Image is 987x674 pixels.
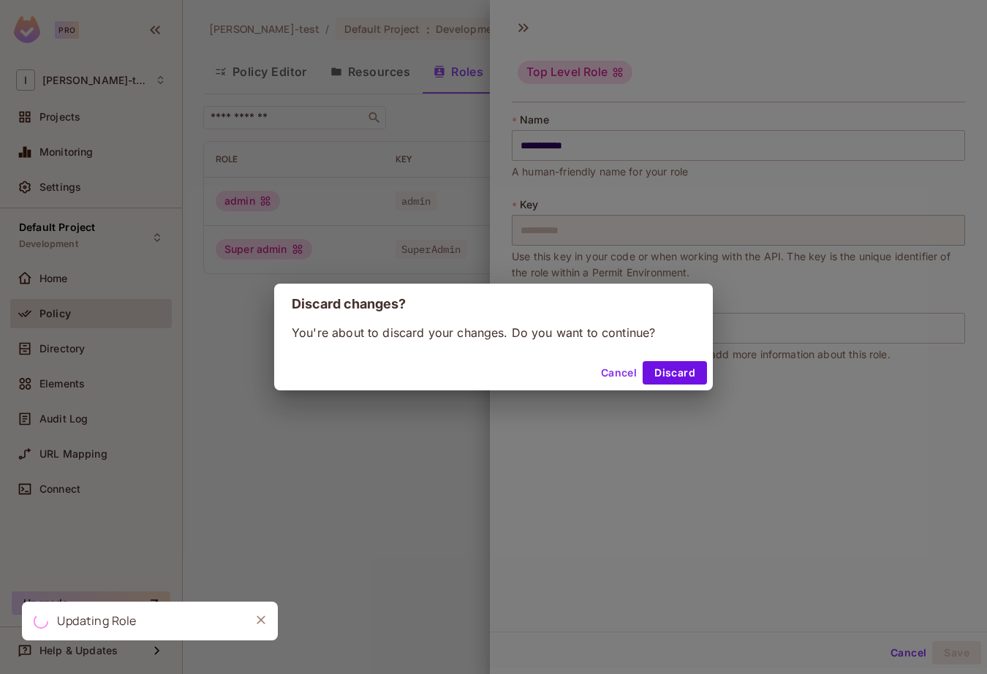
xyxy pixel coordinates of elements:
[643,361,707,385] button: Discard
[274,284,713,325] h2: Discard changes?
[57,612,137,630] div: Updating Role
[250,609,272,631] button: Close
[292,325,695,341] p: You're about to discard your changes. Do you want to continue?
[595,361,643,385] button: Cancel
